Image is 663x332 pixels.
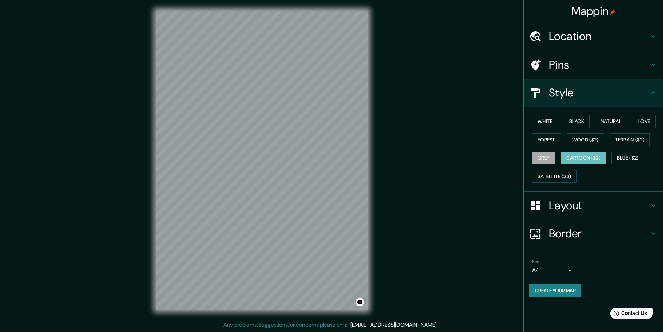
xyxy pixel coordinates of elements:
[532,133,561,146] button: Forest
[595,115,627,128] button: Natural
[356,298,364,306] button: Toggle attribution
[611,152,644,164] button: Blue ($2)
[571,4,616,18] h4: Mappin
[524,79,663,107] div: Style
[532,170,577,183] button: Satellite ($3)
[439,321,440,329] div: .
[564,115,590,128] button: Black
[549,199,649,213] h4: Layout
[567,133,604,146] button: Wood ($2)
[437,321,439,329] div: .
[561,152,606,164] button: Cartoon ($2)
[529,284,581,297] button: Create your map
[549,226,649,240] h4: Border
[524,192,663,219] div: Layout
[532,152,555,164] button: Grey
[549,58,649,72] h4: Pins
[350,321,436,329] a: [EMAIL_ADDRESS][DOMAIN_NAME]
[549,86,649,100] h4: Style
[524,51,663,79] div: Pins
[549,29,649,43] h4: Location
[601,305,655,324] iframe: Help widget launcher
[610,133,650,146] button: Terrain ($2)
[223,321,437,329] p: Any problems, suggestions, or concerns please email .
[532,115,558,128] button: White
[532,265,574,276] div: A4
[156,11,368,310] canvas: Map
[633,115,656,128] button: Love
[524,22,663,50] div: Location
[532,259,539,265] label: Size
[610,9,615,15] img: pin-icon.png
[524,219,663,247] div: Border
